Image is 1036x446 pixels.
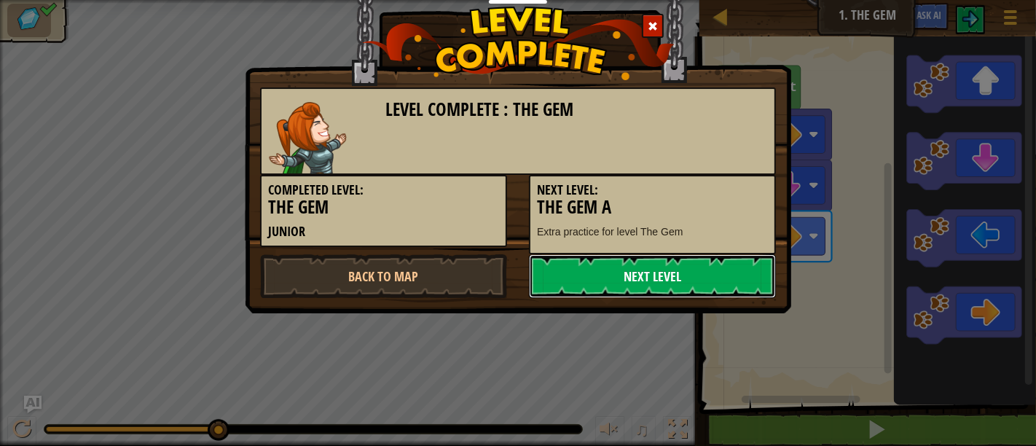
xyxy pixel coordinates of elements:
[529,254,776,298] a: Next Level
[268,197,499,217] h3: The Gem
[362,7,675,80] img: level_complete.png
[537,183,768,197] h5: Next Level:
[268,183,499,197] h5: Completed Level:
[537,224,768,239] p: Extra practice for level The Gem
[260,254,507,298] a: Back to Map
[537,197,768,217] h3: The Gem A
[268,224,499,239] h5: Junior
[385,100,768,120] h3: Level Complete : The Gem
[269,102,347,173] img: captain.png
